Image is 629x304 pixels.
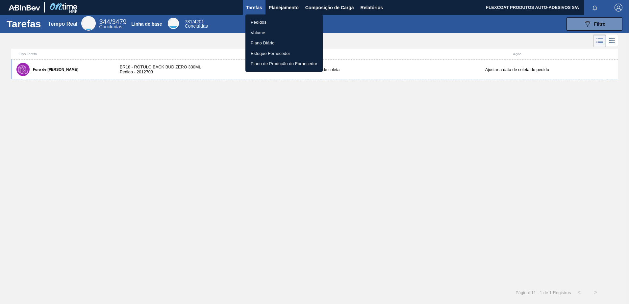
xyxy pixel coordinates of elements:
a: Estoque Fornecedor [245,48,323,59]
a: Plano Diário [245,38,323,48]
a: Pedidos [245,17,323,28]
a: Volume [245,28,323,38]
a: Plano de Produção do Fornecedor [245,59,323,69]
